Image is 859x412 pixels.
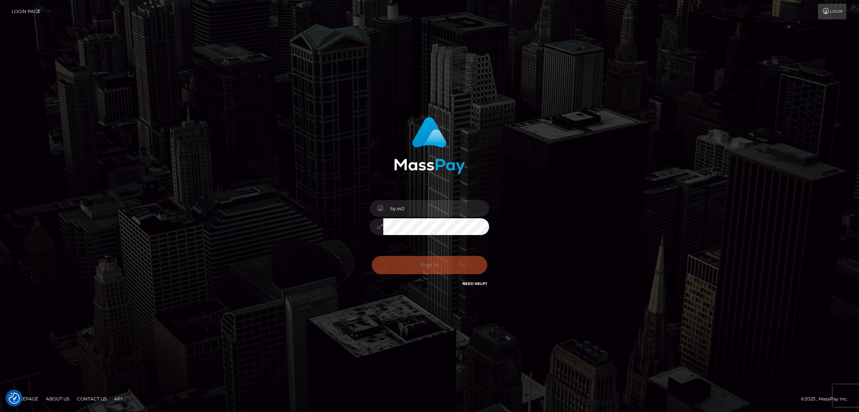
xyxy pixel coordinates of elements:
img: MassPay Login [394,117,465,174]
img: Revisit consent button [9,393,20,404]
button: Consent Preferences [9,393,20,404]
a: Contact Us [74,393,110,405]
a: API [111,393,125,405]
a: Homepage [8,393,41,405]
a: Need Help? [462,281,487,286]
input: Username... [383,200,489,217]
a: About Us [43,393,72,405]
div: © 2025 , MassPay Inc. [801,395,853,403]
a: Login Page [12,4,40,19]
a: Login [818,4,846,19]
